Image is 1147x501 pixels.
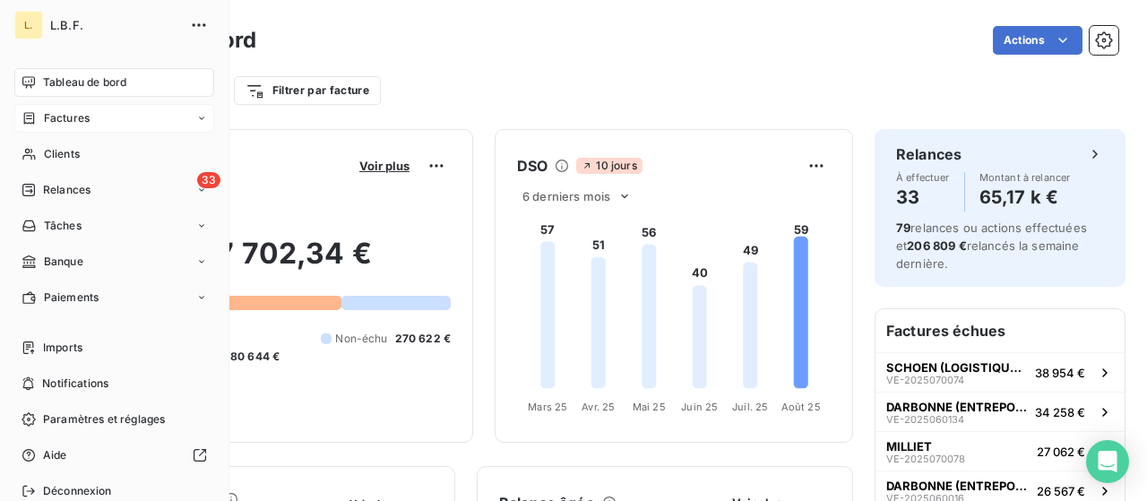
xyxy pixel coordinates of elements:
span: Non-échu [335,331,387,347]
button: Actions [993,26,1082,55]
span: VE-2025060134 [886,414,964,425]
span: 38 954 € [1035,366,1085,380]
span: 270 622 € [395,331,451,347]
span: 27 062 € [1037,445,1085,459]
tspan: Avr. 25 [582,401,615,413]
span: relances ou actions effectuées et relancés la semaine dernière. [896,220,1087,271]
span: MILLIET [886,439,932,453]
button: MILLIETVE-202507007827 062 € [875,431,1125,471]
span: SCHOEN (LOGISTIQUE GESTION SERVICE) [886,360,1028,375]
span: À effectuer [896,172,950,183]
span: -80 644 € [225,349,280,365]
button: Filtrer par facture [234,76,381,105]
span: 26 567 € [1037,484,1085,498]
button: Voir plus [354,158,415,174]
h2: 697 702,34 € [101,236,451,289]
span: Banque [44,254,83,270]
tspan: Mars 25 [528,401,567,413]
h6: DSO [517,155,548,177]
a: 33Relances [14,176,214,204]
a: Banque [14,247,214,276]
span: Relances [43,182,91,198]
h6: Factures échues [875,309,1125,352]
tspan: Juil. 25 [732,401,768,413]
span: Paiements [44,289,99,306]
span: VE-2025070074 [886,375,964,385]
a: Tâches [14,212,214,240]
span: 206 809 € [907,238,966,253]
a: Tableau de bord [14,68,214,97]
h4: 33 [896,183,950,212]
span: VE-2025070078 [886,453,965,464]
span: 10 jours [576,158,642,174]
a: Paiements [14,283,214,312]
a: Imports [14,333,214,362]
span: Paramètres et réglages [43,411,165,428]
span: Clients [44,146,80,162]
span: DARBONNE (ENTREPOTS DARBONNE) [886,479,1030,493]
a: Paramètres et réglages [14,405,214,434]
tspan: Août 25 [781,401,821,413]
span: Factures [44,110,90,126]
div: Open Intercom Messenger [1086,440,1129,483]
span: Imports [43,340,82,356]
span: Tableau de bord [43,74,126,91]
span: Montant à relancer [979,172,1071,183]
tspan: Mai 25 [633,401,666,413]
span: 79 [896,220,910,235]
a: Factures [14,104,214,133]
a: Aide [14,441,214,470]
span: Tâches [44,218,82,234]
div: L. [14,11,43,39]
h6: Relances [896,143,962,165]
span: 33 [197,172,220,188]
span: L.B.F. [50,18,179,32]
h4: 65,17 k € [979,183,1071,212]
span: Notifications [42,376,108,392]
a: Clients [14,140,214,168]
span: DARBONNE (ENTREPOTS DARBONNE) [886,400,1028,414]
span: 34 258 € [1035,405,1085,419]
button: DARBONNE (ENTREPOTS DARBONNE)VE-202506013434 258 € [875,392,1125,431]
span: Voir plus [359,159,410,173]
span: Aide [43,447,67,463]
button: SCHOEN (LOGISTIQUE GESTION SERVICE)VE-202507007438 954 € [875,352,1125,392]
span: Déconnexion [43,483,112,499]
tspan: Juin 25 [681,401,718,413]
span: 6 derniers mois [522,189,610,203]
